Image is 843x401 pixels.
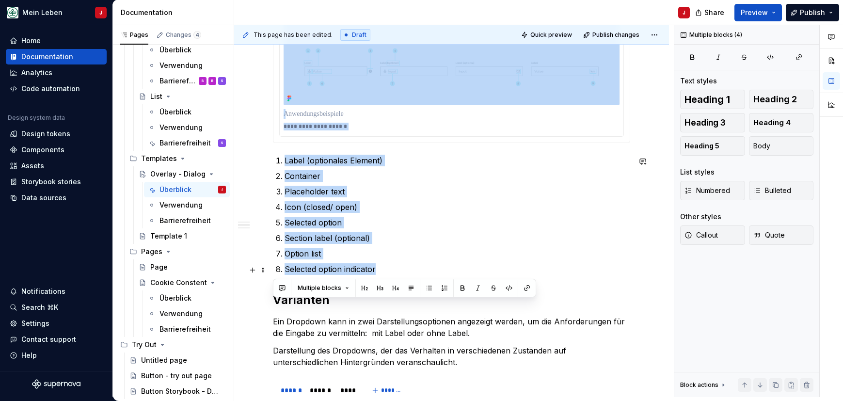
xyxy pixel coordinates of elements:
[6,81,107,96] a: Code automation
[6,142,107,158] a: Components
[121,8,230,17] div: Documentation
[684,186,730,195] span: Numbered
[592,31,639,39] span: Publish changes
[21,68,52,78] div: Analytics
[6,126,107,142] a: Design tokens
[786,4,839,21] button: Publish
[800,8,825,17] span: Publish
[159,216,211,225] div: Barrierefreiheit
[144,306,230,321] a: Verwendung
[21,351,37,360] div: Help
[285,186,630,197] p: Placeholder text
[141,355,187,365] div: Untitled page
[21,145,64,155] div: Components
[135,259,230,275] a: Page
[6,174,107,190] a: Storybook stories
[684,230,718,240] span: Callout
[159,61,203,70] div: Verwendung
[211,76,214,86] div: B
[144,120,230,135] a: Verwendung
[684,141,719,151] span: Heading 5
[690,4,731,21] button: Share
[6,49,107,64] a: Documentation
[144,104,230,120] a: Überblick
[32,379,80,389] svg: Supernova Logo
[580,28,644,42] button: Publish changes
[159,200,203,210] div: Verwendung
[144,135,230,151] a: BarrierefreiheitS
[144,213,230,228] a: Barrierefreiheit
[530,31,572,39] span: Quick preview
[116,337,230,353] div: Try Out
[704,8,724,17] span: Share
[749,113,814,132] button: Heading 4
[141,247,162,257] div: Pages
[144,182,230,197] a: ÜberblickJ
[684,95,730,104] span: Heading 1
[202,76,204,86] div: B
[749,136,814,156] button: Body
[6,284,107,299] button: Notifications
[141,371,212,381] div: Button - try out page
[741,8,768,17] span: Preview
[159,76,197,86] div: Barrierefreiheit
[126,368,230,384] a: Button - try out page
[21,161,44,171] div: Assets
[753,186,791,195] span: Bulleted
[159,138,211,148] div: Barrierefreiheit
[135,275,230,290] a: Cookie Constent
[120,31,148,39] div: Pages
[159,185,191,194] div: Überblick
[680,212,721,222] div: Other styles
[684,118,726,128] span: Heading 3
[150,278,207,288] div: Cookie Constent
[749,181,814,200] button: Bulleted
[680,76,717,86] div: Text styles
[753,141,770,151] span: Body
[6,348,107,363] button: Help
[273,345,630,368] p: Darstellung des Dropdowns, der das Verhalten in verschiedenen Zuständen auf unterschiedlichen Hin...
[193,31,201,39] span: 4
[2,2,111,23] button: Mein LebenJ
[221,76,223,86] div: S
[159,293,191,303] div: Überblick
[285,232,630,244] p: Section label (optional)
[99,9,102,16] div: J
[132,340,157,350] div: Try Out
[144,290,230,306] a: Überblick
[680,167,715,177] div: List styles
[680,136,745,156] button: Heading 5
[221,138,223,148] div: S
[21,335,76,344] div: Contact support
[285,201,630,213] p: Icon (closed/ open)
[150,169,206,179] div: Overlay - Dialog
[753,230,785,240] span: Quote
[21,319,49,328] div: Settings
[273,316,630,339] p: Ein Dropdown kann in zwei Darstellungsoptionen angezeigt werden, um die Anforderungen für die Ein...
[680,181,745,200] button: Numbered
[254,31,333,39] span: This page has been edited.
[285,155,630,166] p: Label (optionales Element)
[749,225,814,245] button: Quote
[150,92,162,101] div: List
[680,378,727,392] div: Block actions
[6,190,107,206] a: Data sources
[753,118,791,128] span: Heading 4
[150,262,168,272] div: Page
[518,28,576,42] button: Quick preview
[135,166,230,182] a: Overlay - Dialog
[273,292,630,308] h2: Varianten
[159,107,191,117] div: Überblick
[159,123,203,132] div: Verwendung
[680,225,745,245] button: Callout
[683,9,685,16] div: J
[285,217,630,228] p: Selected option
[753,95,797,104] span: Heading 2
[166,31,201,39] div: Changes
[6,300,107,315] button: Search ⌘K
[21,177,81,187] div: Storybook stories
[734,4,782,21] button: Preview
[126,244,230,259] div: Pages
[150,231,187,241] div: Template 1
[159,45,191,55] div: Überblick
